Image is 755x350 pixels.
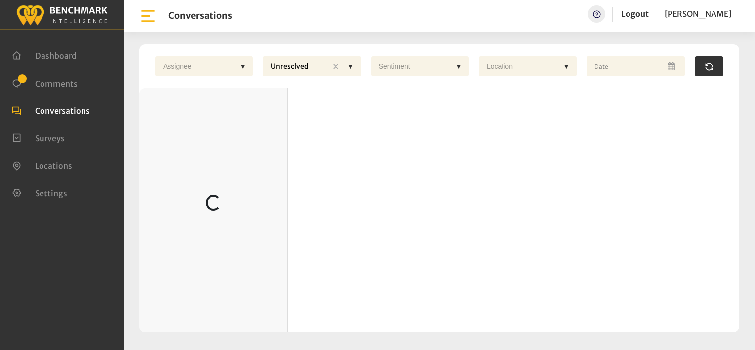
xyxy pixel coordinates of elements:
div: ▼ [235,56,250,76]
a: Logout [621,5,649,23]
a: [PERSON_NAME] [665,5,731,23]
div: ▼ [559,56,574,76]
div: Assignee [158,56,235,76]
div: ▼ [451,56,466,76]
a: Locations [12,160,72,170]
span: Conversations [35,106,90,116]
div: Location [482,56,559,76]
span: [PERSON_NAME] [665,9,731,19]
span: Dashboard [35,51,77,61]
span: Comments [35,78,78,88]
button: Open Calendar [666,56,679,76]
a: Conversations [12,105,90,115]
img: bar [139,7,157,25]
h1: Conversations [168,10,232,21]
a: Dashboard [12,50,77,60]
img: benchmark [16,2,108,27]
a: Surveys [12,132,65,142]
input: Date range input field [587,56,684,76]
span: Settings [35,188,67,198]
div: Unresolved [266,56,328,77]
div: ✕ [329,56,343,77]
span: Surveys [35,133,65,143]
a: Settings [12,187,67,197]
a: Comments [12,78,78,87]
div: Sentiment [374,56,451,76]
div: ▼ [343,56,358,76]
span: Locations [35,161,72,171]
a: Logout [621,9,649,19]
